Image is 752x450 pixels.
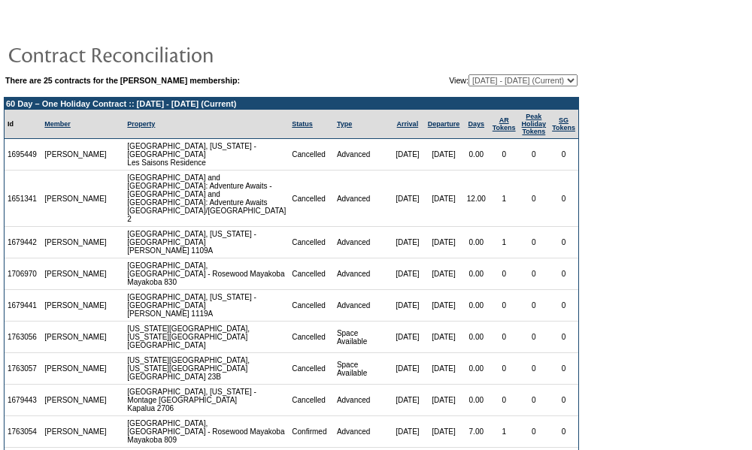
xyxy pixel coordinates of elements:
[334,322,391,353] td: Space Available
[289,416,334,448] td: Confirmed
[41,290,110,322] td: [PERSON_NAME]
[549,353,578,385] td: 0
[334,385,391,416] td: Advanced
[549,258,578,290] td: 0
[519,353,550,385] td: 0
[463,385,490,416] td: 0.00
[334,227,391,258] td: Advanced
[424,227,463,258] td: [DATE]
[519,139,550,171] td: 0
[41,385,110,416] td: [PERSON_NAME]
[391,322,425,353] td: [DATE]
[334,353,391,385] td: Space Available
[490,322,519,353] td: 0
[549,139,578,171] td: 0
[549,290,578,322] td: 0
[5,290,41,322] td: 1679441
[289,139,334,171] td: Cancelled
[463,139,490,171] td: 0.00
[41,322,110,353] td: [PERSON_NAME]
[5,227,41,258] td: 1679442
[519,171,550,227] td: 0
[41,258,110,290] td: [PERSON_NAME]
[375,74,578,86] td: View:
[391,258,425,290] td: [DATE]
[463,171,490,227] td: 12.00
[289,258,334,290] td: Cancelled
[549,322,578,353] td: 0
[391,353,425,385] td: [DATE]
[490,258,519,290] td: 0
[490,416,519,448] td: 1
[44,120,71,128] a: Member
[424,139,463,171] td: [DATE]
[8,39,308,69] img: pgTtlContractReconciliation.gif
[124,171,289,227] td: [GEOGRAPHIC_DATA] and [GEOGRAPHIC_DATA]: Adventure Awaits - [GEOGRAPHIC_DATA] and [GEOGRAPHIC_DAT...
[124,290,289,322] td: [GEOGRAPHIC_DATA], [US_STATE] - [GEOGRAPHIC_DATA] [PERSON_NAME] 1119A
[334,139,391,171] td: Advanced
[424,258,463,290] td: [DATE]
[5,139,41,171] td: 1695449
[337,120,352,128] a: Type
[490,171,519,227] td: 1
[397,120,419,128] a: Arrival
[124,416,289,448] td: [GEOGRAPHIC_DATA], [GEOGRAPHIC_DATA] - Rosewood Mayakoba Mayakoba 809
[334,416,391,448] td: Advanced
[5,258,41,290] td: 1706970
[5,98,578,110] td: 60 Day – One Holiday Contract :: [DATE] - [DATE] (Current)
[5,322,41,353] td: 1763056
[41,171,110,227] td: [PERSON_NAME]
[289,322,334,353] td: Cancelled
[519,258,550,290] td: 0
[292,120,313,128] a: Status
[490,139,519,171] td: 0
[41,227,110,258] td: [PERSON_NAME]
[5,353,41,385] td: 1763057
[519,322,550,353] td: 0
[490,353,519,385] td: 0
[490,290,519,322] td: 0
[463,258,490,290] td: 0.00
[391,227,425,258] td: [DATE]
[41,139,110,171] td: [PERSON_NAME]
[549,416,578,448] td: 0
[391,385,425,416] td: [DATE]
[5,416,41,448] td: 1763054
[334,171,391,227] td: Advanced
[41,416,110,448] td: [PERSON_NAME]
[424,171,463,227] td: [DATE]
[463,322,490,353] td: 0.00
[5,110,41,139] td: Id
[5,76,240,85] b: There are 25 contracts for the [PERSON_NAME] membership:
[124,353,289,385] td: [US_STATE][GEOGRAPHIC_DATA], [US_STATE][GEOGRAPHIC_DATA] [GEOGRAPHIC_DATA] 23B
[519,416,550,448] td: 0
[127,120,155,128] a: Property
[289,353,334,385] td: Cancelled
[463,416,490,448] td: 7.00
[391,139,425,171] td: [DATE]
[391,416,425,448] td: [DATE]
[424,416,463,448] td: [DATE]
[124,322,289,353] td: [US_STATE][GEOGRAPHIC_DATA], [US_STATE][GEOGRAPHIC_DATA] [GEOGRAPHIC_DATA]
[424,385,463,416] td: [DATE]
[549,227,578,258] td: 0
[391,290,425,322] td: [DATE]
[391,171,425,227] td: [DATE]
[493,116,516,131] a: ARTokens
[549,171,578,227] td: 0
[124,139,289,171] td: [GEOGRAPHIC_DATA], [US_STATE] - [GEOGRAPHIC_DATA] Les Saisons Residence
[428,120,460,128] a: Departure
[552,116,575,131] a: SGTokens
[124,227,289,258] td: [GEOGRAPHIC_DATA], [US_STATE] - [GEOGRAPHIC_DATA] [PERSON_NAME] 1109A
[334,290,391,322] td: Advanced
[41,353,110,385] td: [PERSON_NAME]
[289,385,334,416] td: Cancelled
[289,227,334,258] td: Cancelled
[463,353,490,385] td: 0.00
[124,258,289,290] td: [GEOGRAPHIC_DATA], [GEOGRAPHIC_DATA] - Rosewood Mayakoba Mayakoba 830
[549,385,578,416] td: 0
[490,227,519,258] td: 1
[490,385,519,416] td: 0
[519,385,550,416] td: 0
[519,227,550,258] td: 0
